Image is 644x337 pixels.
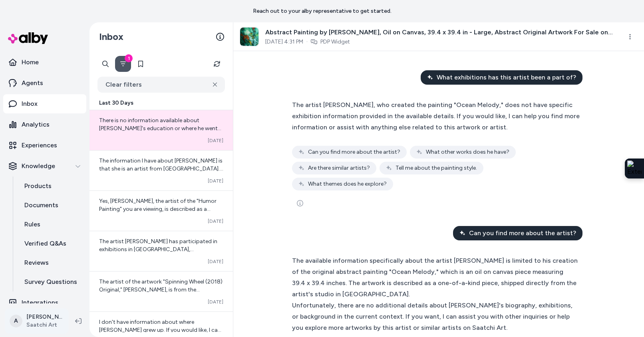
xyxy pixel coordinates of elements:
[396,164,477,172] span: Tell me about the painting style.
[22,120,50,129] p: Analytics
[24,181,52,191] p: Products
[22,99,38,109] p: Inbox
[292,300,578,333] div: Unfortunately, there are no additional details about [PERSON_NAME]'s biography, exhibitions, or b...
[5,308,69,334] button: A[PERSON_NAME]Saatchi Art
[99,117,221,156] span: There is no information available about [PERSON_NAME]'s education or where he went to school in t...
[89,150,233,190] a: The information I have about [PERSON_NAME] is that she is an artist from [GEOGRAPHIC_DATA]. She c...
[99,198,220,276] span: Yes, [PERSON_NAME], the artist of the "Humor Painting" you are viewing, is described as a romanti...
[437,73,576,82] span: What exhibitions has this artist been a part of?
[308,164,370,172] span: Are there similar artists?
[24,220,40,229] p: Rules
[3,53,86,72] a: Home
[24,277,77,287] p: Survey Questions
[308,180,387,188] span: What themes does he explore?
[292,101,580,131] span: The artist [PERSON_NAME], who created the painting "Ocean Melody," does not have specific exhibit...
[3,115,86,134] a: Analytics
[16,253,86,272] a: Reviews
[97,77,225,93] button: Clear filters
[22,141,57,150] p: Experiences
[16,176,86,196] a: Products
[3,293,86,312] a: Integrations
[209,56,225,72] button: Refresh
[265,38,303,46] span: [DATE] 4:31 PM
[426,148,509,156] span: What other works does he have?
[99,238,223,317] span: The artist [PERSON_NAME] has participated in exhibitions in [GEOGRAPHIC_DATA], [GEOGRAPHIC_DATA],...
[308,148,400,156] span: Can you find more about the artist?
[3,157,86,176] button: Knowledge
[265,28,616,37] span: Abstract Painting by [PERSON_NAME], Oil on Canvas, 39.4 x 39.4 in - Large, Abstract Original Artw...
[115,56,131,72] button: Filter
[208,258,223,265] span: [DATE]
[306,38,308,46] span: ·
[469,228,576,238] span: Can you find more about the artist?
[24,200,58,210] p: Documents
[24,239,66,248] p: Verified Q&As
[22,57,39,67] p: Home
[26,321,62,329] span: Saatchi Art
[89,190,233,231] a: Yes, [PERSON_NAME], the artist of the "Humor Painting" you are viewing, is described as a romanti...
[3,136,86,155] a: Experiences
[320,38,350,46] a: PDP Widget
[627,161,642,176] img: Extension Icon
[253,7,392,15] p: Reach out to your alby representative to get started.
[99,31,123,43] h2: Inbox
[16,215,86,234] a: Rules
[22,78,43,88] p: Agents
[208,218,223,224] span: [DATE]
[89,271,233,311] a: The artist of the artwork "Spinning Wheel (2018) Original," [PERSON_NAME], is from the [GEOGRAPHI...
[3,73,86,93] a: Agents
[208,299,223,305] span: [DATE]
[292,255,578,300] div: The available information specifically about the artist [PERSON_NAME] is limited to his creation ...
[125,54,133,62] div: 1
[240,28,258,46] img: 7665170-HSC00001-7.jpg
[208,137,223,144] span: [DATE]
[99,157,223,284] span: The information I have about [PERSON_NAME] is that she is an artist from [GEOGRAPHIC_DATA]. She c...
[3,94,86,113] a: Inbox
[16,196,86,215] a: Documents
[99,99,133,107] span: Last 30 Days
[22,298,58,307] p: Integrations
[292,195,308,211] button: See more
[89,231,233,271] a: The artist [PERSON_NAME] has participated in exhibitions in [GEOGRAPHIC_DATA], [GEOGRAPHIC_DATA],...
[208,178,223,184] span: [DATE]
[99,278,223,325] span: The artist of the artwork "Spinning Wheel (2018) Original," [PERSON_NAME], is from the [GEOGRAPHI...
[24,258,49,268] p: Reviews
[10,315,22,327] span: A
[22,161,55,171] p: Knowledge
[8,32,48,44] img: alby Logo
[89,110,233,150] a: There is no information available about [PERSON_NAME]'s education or where he went to school in t...
[16,272,86,291] a: Survey Questions
[16,234,86,253] a: Verified Q&As
[26,313,62,321] p: [PERSON_NAME]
